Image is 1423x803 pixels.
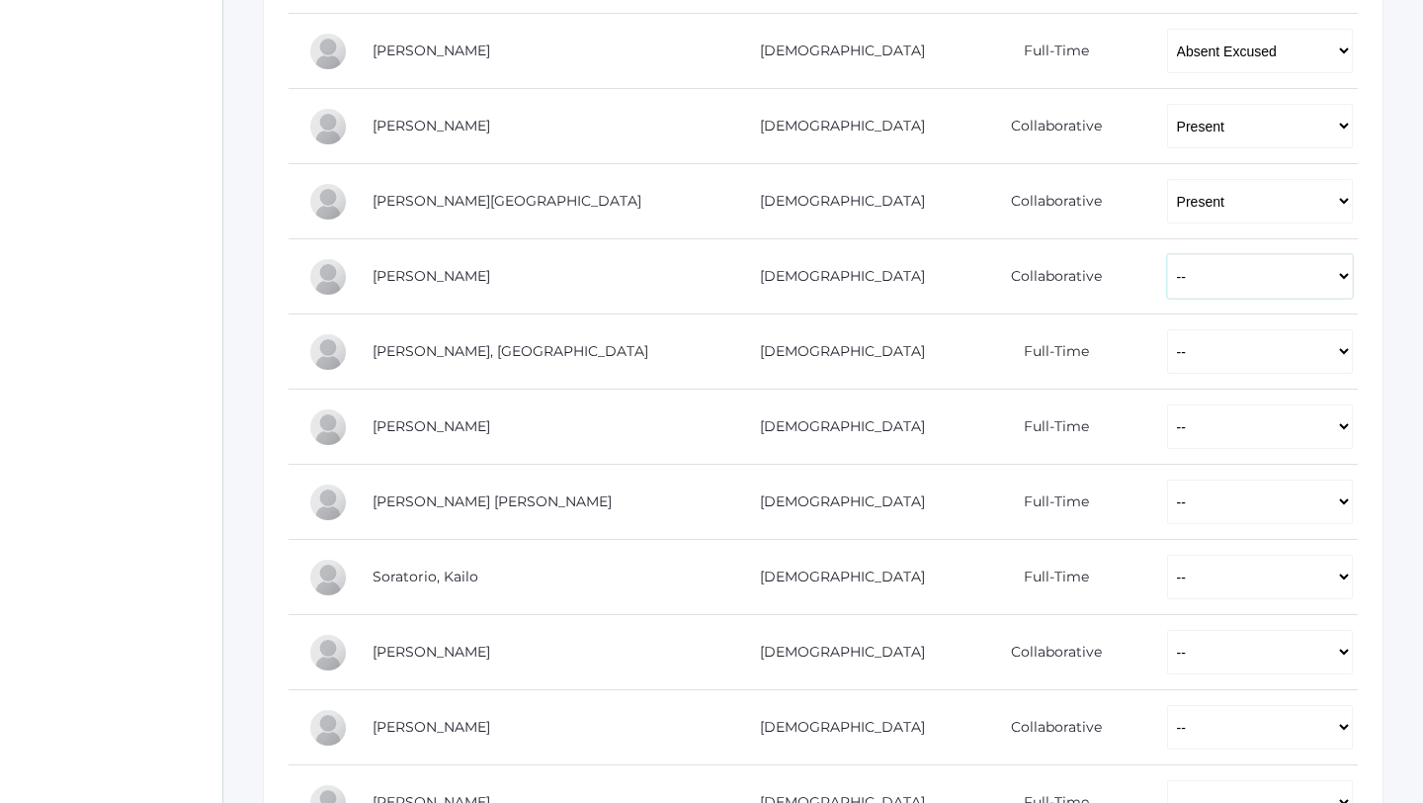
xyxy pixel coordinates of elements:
[373,342,648,360] a: [PERSON_NAME], [GEOGRAPHIC_DATA]
[951,14,1147,89] td: Full-Time
[373,492,612,510] a: [PERSON_NAME] [PERSON_NAME]
[719,465,951,540] td: [DEMOGRAPHIC_DATA]
[373,568,478,585] a: Soratorio, Kailo
[719,239,951,314] td: [DEMOGRAPHIC_DATA]
[719,14,951,89] td: [DEMOGRAPHIC_DATA]
[719,314,951,390] td: [DEMOGRAPHIC_DATA]
[951,239,1147,314] td: Collaborative
[951,314,1147,390] td: Full-Time
[308,107,348,146] div: Colton Maurer
[308,182,348,222] div: Savannah Maurer
[308,708,348,748] div: Maxwell Tourje
[308,633,348,672] div: Hadley Sponseller
[719,164,951,239] td: [DEMOGRAPHIC_DATA]
[373,718,490,736] a: [PERSON_NAME]
[719,615,951,690] td: [DEMOGRAPHIC_DATA]
[373,192,641,210] a: [PERSON_NAME][GEOGRAPHIC_DATA]
[951,465,1147,540] td: Full-Time
[373,417,490,435] a: [PERSON_NAME]
[373,643,490,661] a: [PERSON_NAME]
[951,164,1147,239] td: Collaborative
[951,690,1147,765] td: Collaborative
[308,32,348,71] div: Frances Leidenfrost
[308,332,348,372] div: Siena Mikhail
[308,257,348,297] div: Cole McCollum
[373,42,490,59] a: [PERSON_NAME]
[719,690,951,765] td: [DEMOGRAPHIC_DATA]
[719,390,951,465] td: [DEMOGRAPHIC_DATA]
[951,615,1147,690] td: Collaborative
[308,407,348,447] div: Vincent Scrudato
[951,89,1147,164] td: Collaborative
[373,267,490,285] a: [PERSON_NAME]
[719,89,951,164] td: [DEMOGRAPHIC_DATA]
[719,540,951,615] td: [DEMOGRAPHIC_DATA]
[308,558,348,597] div: Kailo Soratorio
[373,117,490,134] a: [PERSON_NAME]
[308,483,348,522] div: Ian Serafini Pozzi
[951,540,1147,615] td: Full-Time
[951,390,1147,465] td: Full-Time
